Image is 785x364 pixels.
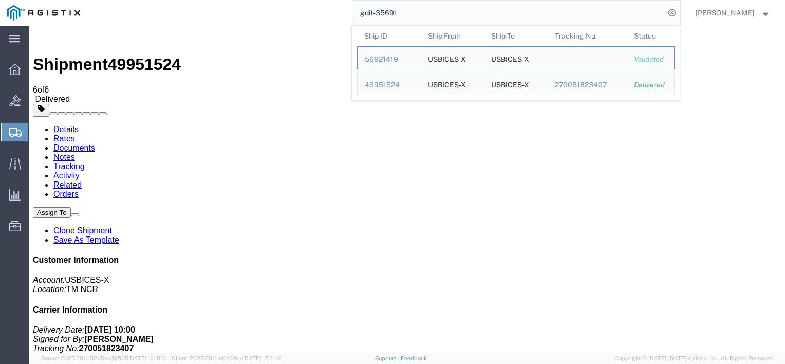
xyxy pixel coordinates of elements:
[243,355,282,361] span: [DATE] 17:21:12
[547,26,627,46] th: Tracking Nu.
[427,47,465,69] div: USBICES-X
[4,60,9,68] span: 6
[4,181,42,192] button: Assign To
[614,354,773,363] span: Copyright © [DATE]-[DATE] Agistix Inc., All Rights Reserved
[554,80,620,90] div: 270051823407
[4,250,36,259] i: Account:
[484,26,548,46] th: Ship To
[29,26,785,353] iframe: FS Legacy Container
[420,26,484,46] th: Ship From
[695,7,771,19] button: [PERSON_NAME]
[50,318,105,327] b: 270051823407
[4,60,752,69] div: of
[25,118,66,126] a: Documents
[4,230,752,239] h4: Customer Information
[352,1,665,25] input: Search for shipment number, reference number
[401,355,427,361] a: Feedback
[25,108,46,117] a: Rates
[25,164,50,173] a: Orders
[7,5,80,21] img: logo
[634,54,667,65] div: Validated
[4,300,55,308] i: Delivery Date:
[41,355,167,361] span: Server: 2025.20.0-32d5ea39505
[357,26,680,100] table: Search Results
[25,201,83,209] a: Clone Shipment
[25,155,53,163] a: Related
[4,309,56,318] i: Signed for By:
[25,145,51,154] a: Activity
[25,127,46,136] a: Notes
[128,355,167,361] span: [DATE] 10:18:31
[172,355,282,361] span: Client: 2025.20.0-e640dba
[427,72,465,95] div: USBICES-X
[25,136,56,145] a: Tracking
[4,259,38,268] i: Location:
[491,72,529,95] div: USBICES-X
[56,309,125,318] b: [PERSON_NAME]
[4,318,50,327] i: Tracking No:
[357,26,421,46] th: Ship ID
[696,7,754,19] span: Rhonda Seales
[627,26,675,46] th: Status
[634,80,667,90] div: Delivered
[25,210,90,219] a: Save As Template
[15,60,20,68] span: 6
[375,355,401,361] a: Support
[4,250,752,268] p: TM NCR
[365,80,414,90] div: 49951524
[365,54,414,65] div: 56921419
[491,47,529,69] div: USBICES-X
[4,280,752,289] h4: Carrier Information
[79,29,152,48] span: 49951524
[6,69,41,78] span: Delivered
[25,99,50,108] a: Details
[55,300,106,308] b: [DATE] 10:00
[36,250,80,259] span: USBICES-X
